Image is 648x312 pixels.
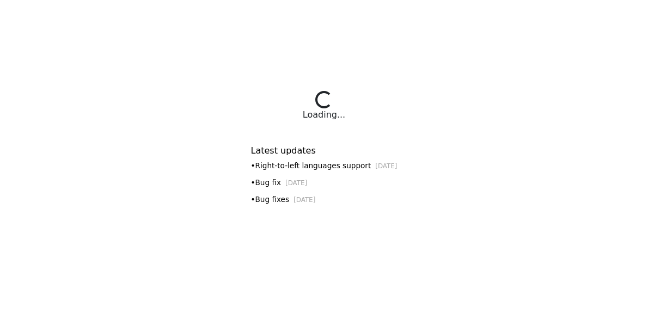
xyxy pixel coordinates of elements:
div: • Bug fixes [251,194,398,205]
div: • Bug fix [251,177,398,188]
div: Loading... [303,108,345,121]
h6: Latest updates [251,145,398,156]
small: [DATE] [375,162,397,170]
small: [DATE] [285,179,307,187]
div: • Right-to-left languages support [251,160,398,172]
small: [DATE] [294,196,315,204]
